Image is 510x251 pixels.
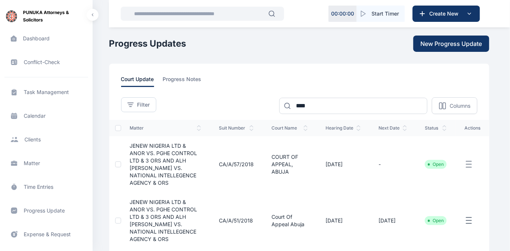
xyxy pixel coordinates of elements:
a: court update [121,76,163,87]
span: status [425,125,447,131]
button: Start Timer [357,6,405,22]
p: 00 : 00 : 00 [331,10,354,17]
td: [DATE] [370,193,416,249]
span: progress notes [163,76,201,87]
span: Create New [426,10,465,17]
span: next date [379,125,407,131]
button: Create New [413,6,480,22]
a: dashboard [4,30,88,47]
span: hearing date [326,125,361,131]
li: Open [428,161,444,167]
span: court name [271,125,308,131]
span: Filter [137,101,150,108]
span: PUNUKA Attorneys & Solicitors [23,9,87,24]
h1: Progress Updates [109,38,186,50]
span: court update [121,76,154,87]
td: [DATE] [317,193,370,249]
td: - [370,136,416,193]
a: JENEW NIGERIA LTD & ANOR VS. PGHE CONTROL LTD & 3 ORS AND ALH [PERSON_NAME] VS. NATIONAL INTELLEG... [130,199,197,242]
button: New Progress Update [413,36,489,52]
a: calendar [4,107,88,125]
td: Court of Appeal Abuja [263,193,317,249]
button: Columns [432,97,477,114]
p: Columns [450,102,470,110]
td: [DATE] [317,136,370,193]
button: Filter [121,97,156,112]
td: CA/A/51/2018 [210,193,263,249]
td: COURT OF APPEAL, ABUJA [263,136,317,193]
a: clients [4,131,88,148]
a: matter [4,154,88,172]
a: conflict-check [4,53,88,71]
a: expense & request [4,225,88,243]
a: progress notes [163,76,210,87]
a: task management [4,83,88,101]
span: New Progress Update [421,39,482,48]
span: Start Timer [371,10,399,17]
a: JENEW NIGERIA LTD & ANOR VS. PGHE CONTROL LTD & 3 ORS AND ALH [PERSON_NAME] VS. NATIONAL INTELLEG... [130,143,197,186]
td: CA/A/57/2018 [210,136,263,193]
li: Open [428,218,444,224]
span: matter [130,125,201,131]
span: suit number [219,125,254,131]
a: progress update [4,202,88,220]
a: time entries [4,178,88,196]
span: actions [464,125,480,131]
